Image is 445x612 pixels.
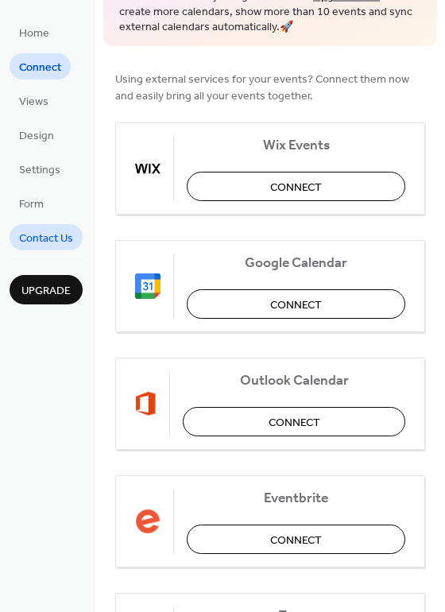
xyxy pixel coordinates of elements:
[19,60,61,76] span: Connect
[19,25,49,42] span: Home
[19,128,54,145] span: Design
[135,509,161,534] img: eventbrite
[19,196,44,213] span: Form
[115,71,425,104] span: Using external services for your events? Connect them now and easily bring all your events together.
[183,407,405,436] button: Connect
[270,179,322,196] span: Connect
[187,289,405,319] button: Connect
[187,490,405,506] span: Eventbrite
[270,296,322,313] span: Connect
[183,372,405,389] span: Outlook Calendar
[270,532,322,548] span: Connect
[21,283,71,300] span: Upgrade
[10,87,58,114] a: Views
[10,19,59,45] a: Home
[269,414,320,431] span: Connect
[10,190,53,216] a: Form
[10,156,70,182] a: Settings
[135,156,161,181] img: wix
[19,94,48,110] span: Views
[187,254,405,271] span: Google Calendar
[10,275,83,304] button: Upgrade
[10,224,83,250] a: Contact Us
[10,53,71,79] a: Connect
[187,172,405,201] button: Connect
[19,230,73,247] span: Contact Us
[135,273,161,299] img: google
[187,525,405,554] button: Connect
[19,162,60,179] span: Settings
[10,122,64,148] a: Design
[187,137,405,153] span: Wix Events
[135,391,157,416] img: outlook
